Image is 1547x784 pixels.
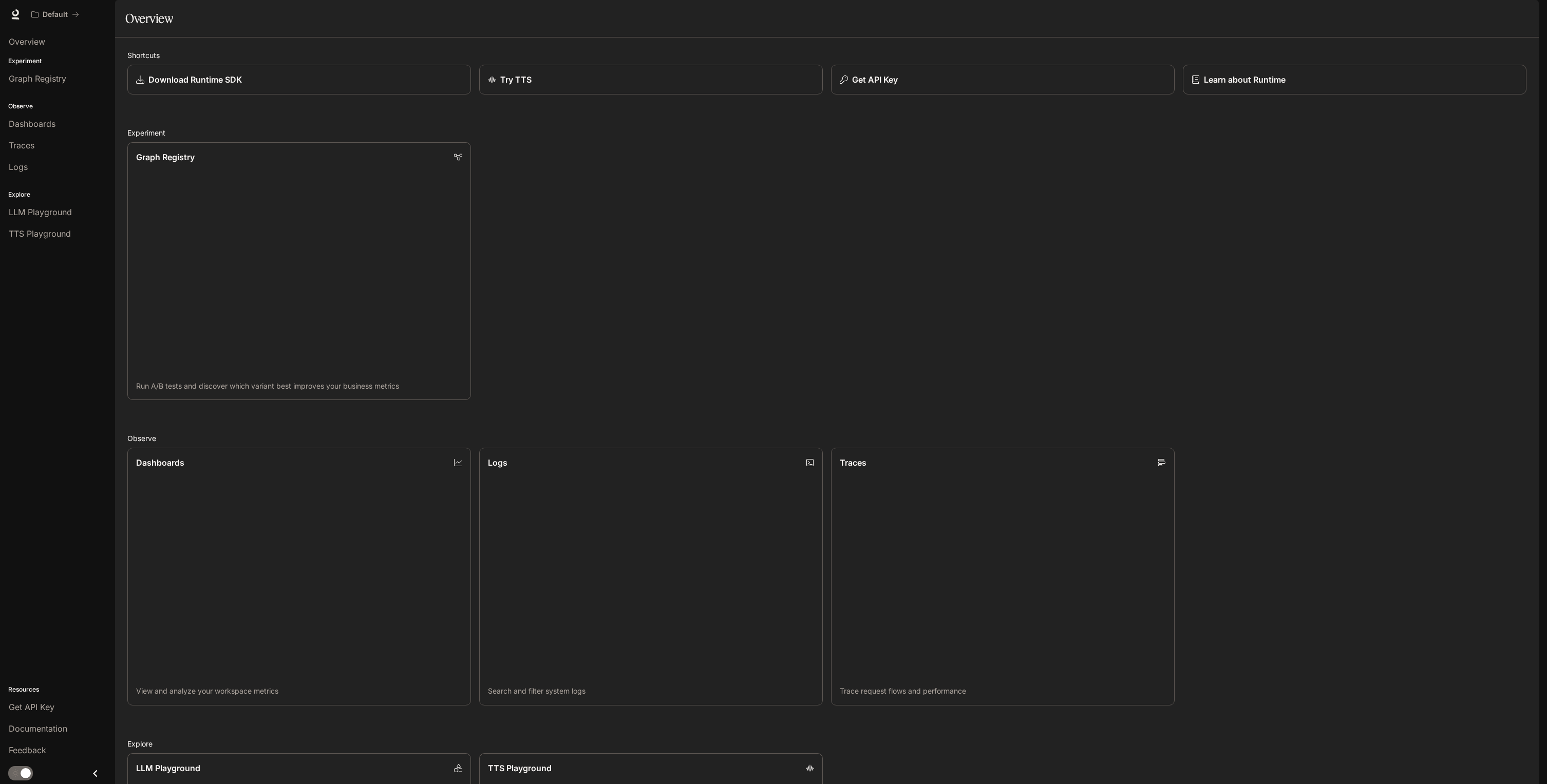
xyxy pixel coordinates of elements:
button: All workspaces [27,4,84,25]
h2: Explore [127,738,1526,749]
p: Get API Key [852,73,898,86]
a: Download Runtime SDK [127,65,471,94]
h1: Overview [125,8,173,29]
p: Learn about Runtime [1204,73,1286,86]
p: Dashboards [136,456,184,469]
a: LogsSearch and filter system logs [479,448,823,705]
a: Learn about Runtime [1183,65,1526,94]
h2: Observe [127,433,1526,444]
p: Logs [488,456,507,469]
a: Graph RegistryRun A/B tests and discover which variant best improves your business metrics [127,142,471,400]
p: Graph Registry [136,151,195,163]
a: Try TTS [479,65,823,94]
a: TracesTrace request flows and performance [831,448,1175,705]
button: Get API Key [831,65,1175,94]
p: TTS Playground [488,762,552,774]
p: Download Runtime SDK [148,73,242,86]
p: View and analyze your workspace metrics [136,686,462,696]
p: Default [43,10,68,19]
p: Run A/B tests and discover which variant best improves your business metrics [136,381,462,391]
h2: Experiment [127,127,1526,138]
a: DashboardsView and analyze your workspace metrics [127,448,471,705]
p: LLM Playground [136,762,200,774]
p: Try TTS [500,73,532,86]
p: Trace request flows and performance [840,686,1166,696]
p: Traces [840,456,866,469]
p: Search and filter system logs [488,686,814,696]
h2: Shortcuts [127,50,1526,61]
